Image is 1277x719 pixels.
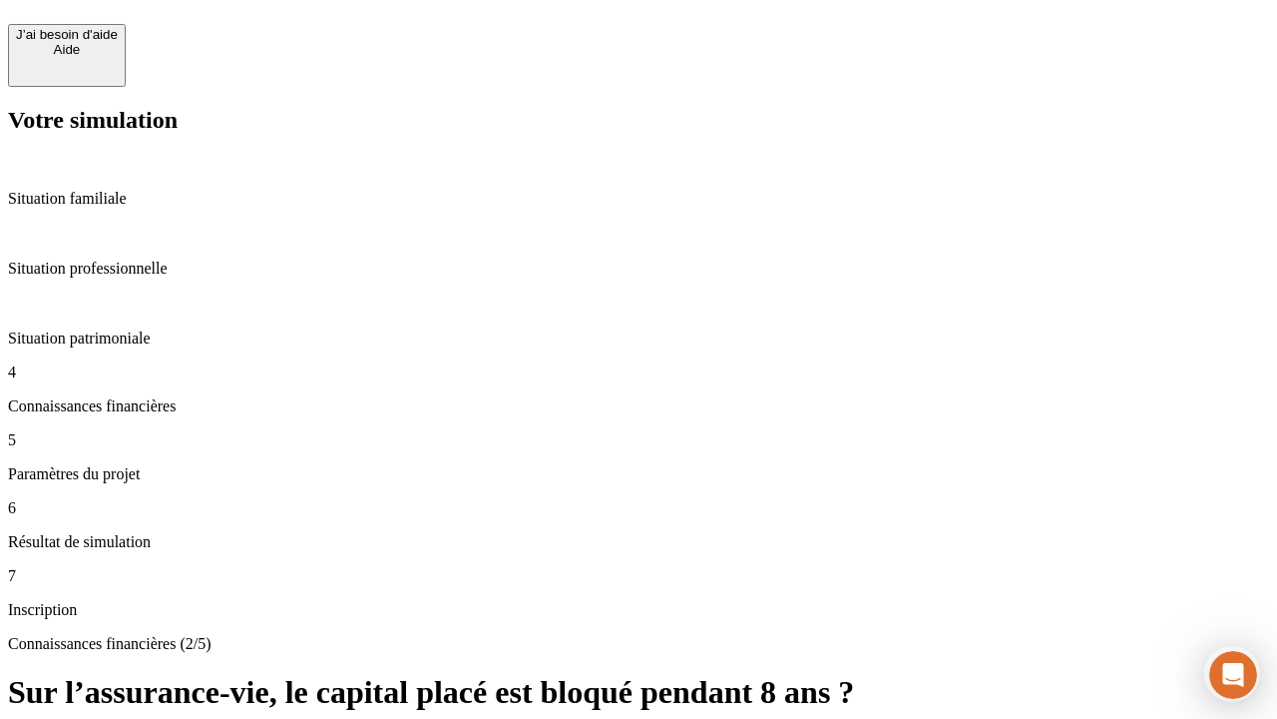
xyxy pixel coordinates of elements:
p: 7 [8,567,1269,585]
p: Situation familiale [8,190,1269,208]
div: J’ai besoin d'aide [16,27,118,42]
p: Connaissances financières [8,397,1269,415]
button: J’ai besoin d'aideAide [8,24,126,87]
p: Paramètres du projet [8,465,1269,483]
div: Aide [16,42,118,57]
p: 4 [8,363,1269,381]
p: Situation patrimoniale [8,330,1269,348]
p: Situation professionnelle [8,260,1269,278]
iframe: Intercom live chat discovery launcher [1204,646,1260,702]
h2: Votre simulation [8,107,1269,134]
p: Connaissances financières (2/5) [8,635,1269,653]
p: 5 [8,431,1269,449]
iframe: Intercom live chat [1209,651,1257,699]
p: 6 [8,499,1269,517]
h1: Sur l’assurance-vie, le capital placé est bloqué pendant 8 ans ? [8,674,1269,711]
p: Résultat de simulation [8,533,1269,551]
p: Inscription [8,601,1269,619]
